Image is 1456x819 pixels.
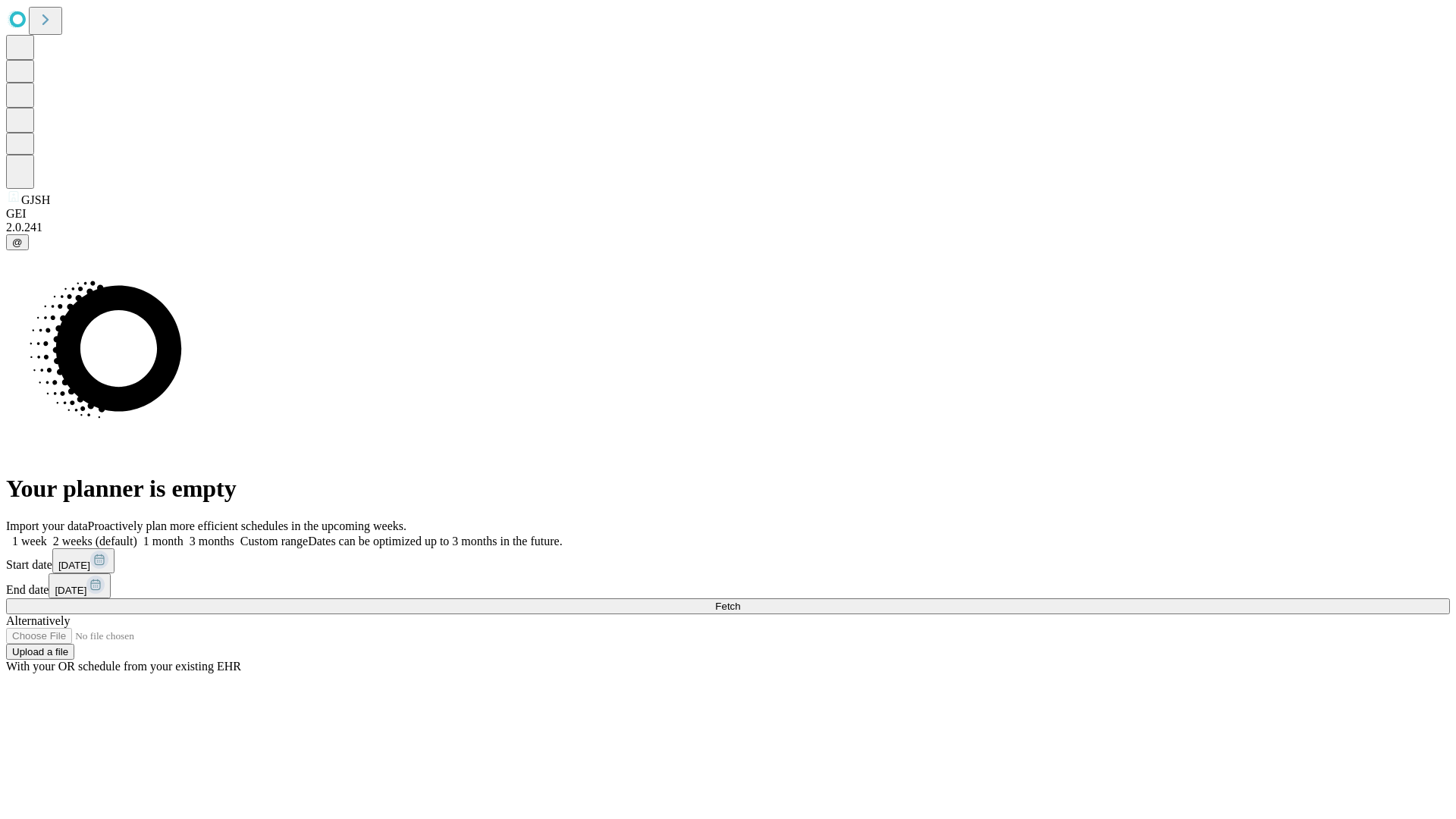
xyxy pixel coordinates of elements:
span: With your OR schedule from your existing EHR [6,660,241,673]
span: GJSH [21,193,50,206]
div: End date [6,573,1450,598]
span: 3 months [190,535,234,548]
span: Alternatively [6,614,70,627]
div: Start date [6,548,1450,573]
button: [DATE] [52,548,115,573]
span: @ [12,237,23,248]
h1: Your planner is empty [6,475,1450,503]
span: [DATE] [55,585,86,596]
span: Proactively plan more efficient schedules in the upcoming weeks. [88,519,406,532]
button: Upload a file [6,644,74,660]
span: Dates can be optimized up to 3 months in the future. [308,535,562,548]
span: 1 week [12,535,47,548]
button: [DATE] [49,573,111,598]
button: Fetch [6,598,1450,614]
div: 2.0.241 [6,221,1450,234]
span: Fetch [715,601,740,612]
span: Import your data [6,519,88,532]
span: Custom range [240,535,308,548]
span: [DATE] [58,560,90,571]
button: @ [6,234,29,250]
div: GEI [6,207,1450,221]
span: 2 weeks (default) [53,535,137,548]
span: 1 month [143,535,184,548]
